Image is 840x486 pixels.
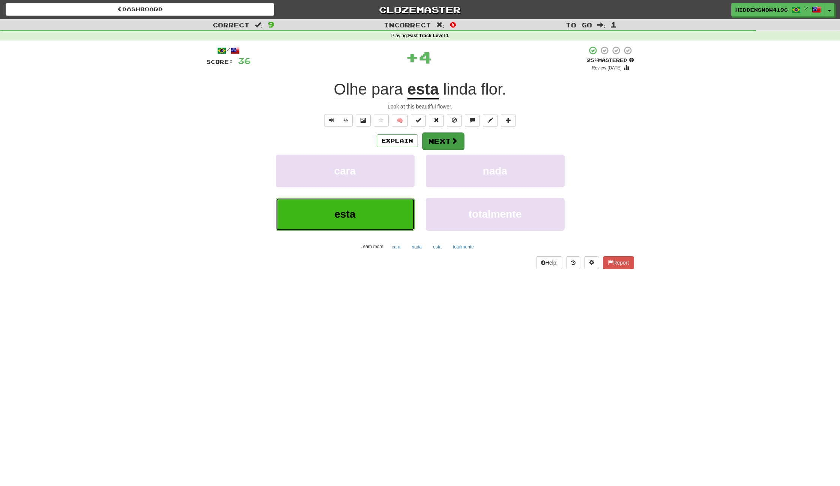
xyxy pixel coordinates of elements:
span: HiddenSnow4196 [735,6,788,13]
div: Look at this beautiful flower. [206,103,634,110]
button: Reset to 0% Mastered (alt+r) [429,114,444,127]
button: Round history (alt+y) [566,256,580,269]
span: 9 [268,20,274,29]
div: Mastered [587,57,634,64]
span: para [371,80,403,98]
button: Next [422,132,464,150]
span: . [439,80,506,98]
span: + [406,46,419,68]
button: Favorite sentence (alt+f) [374,114,389,127]
span: Correct [213,21,249,29]
button: 🧠 [392,114,408,127]
span: : [597,22,606,28]
span: nada [483,165,507,177]
button: Set this sentence to 100% Mastered (alt+m) [411,114,426,127]
span: 4 [419,48,432,66]
button: Show image (alt+x) [356,114,371,127]
u: esta [407,80,439,99]
span: 36 [238,56,251,65]
span: 0 [450,20,456,29]
button: esta [276,198,415,230]
small: Review: [DATE] [592,65,622,71]
a: HiddenSnow4196 / [731,3,825,17]
div: / [206,46,251,55]
button: Report [603,256,634,269]
button: nada [426,155,565,187]
span: totalmente [469,208,522,220]
a: Dashboard [6,3,274,16]
span: cara [334,165,356,177]
button: totalmente [426,198,565,230]
span: : [255,22,263,28]
span: 25 % [587,57,598,63]
span: Olhe [334,80,367,98]
span: 1 [610,20,617,29]
button: Play sentence audio (ctl+space) [324,114,339,127]
span: Incorrect [384,21,431,29]
button: esta [429,241,446,253]
a: Clozemaster [286,3,554,16]
span: To go [566,21,592,29]
button: Ignore sentence (alt+i) [447,114,462,127]
button: Help! [536,256,563,269]
span: : [436,22,445,28]
small: Learn more: [361,244,385,249]
div: Text-to-speech controls [323,114,353,127]
span: esta [334,208,355,220]
strong: Fast Track Level 1 [408,33,449,38]
span: / [804,6,808,11]
button: nada [408,241,426,253]
button: ½ [339,114,353,127]
button: totalmente [449,241,478,253]
button: cara [388,241,404,253]
span: linda [443,80,476,98]
button: Edit sentence (alt+d) [483,114,498,127]
button: cara [276,155,415,187]
span: Score: [206,59,233,65]
button: Explain [377,134,418,147]
button: Discuss sentence (alt+u) [465,114,480,127]
span: flor [481,80,502,98]
button: Add to collection (alt+a) [501,114,516,127]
